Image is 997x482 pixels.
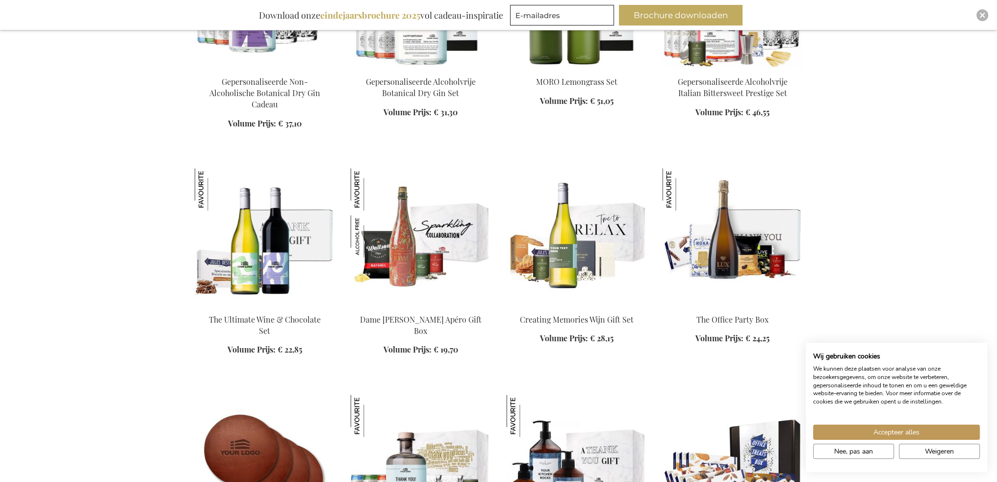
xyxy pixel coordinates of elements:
img: Dame Jeanne Biermocktail Apéro Gift Box [351,168,491,305]
h2: Wij gebruiken cookies [813,352,980,361]
a: Volume Prijs: € 31,30 [383,107,458,118]
span: Volume Prijs: [695,107,743,117]
a: Dame [PERSON_NAME] Apéro Gift Box [360,314,482,336]
a: Gepersonaliseerde Non-Alcoholische Botanical Dry Gin Cadeau [209,76,320,109]
span: Weigeren [925,446,954,457]
img: Personalised White Wine [507,168,647,305]
div: Close [976,9,988,21]
a: The Office Party Box The Office Party Box [663,302,803,311]
a: Gepersonaliseerde Alcoholvrije Italian Bittersweet Prestige Set [678,76,788,98]
a: Personalised Non-Alcoholic Botanical Dry Gin Set [351,64,491,74]
span: € 22,85 [278,344,302,355]
a: Volume Prijs: € 24,25 [695,333,769,344]
a: Volume Prijs: € 22,85 [228,344,302,355]
span: € 24,25 [745,333,769,343]
span: Volume Prijs: [540,333,588,343]
span: € 46,55 [745,107,769,117]
form: marketing offers and promotions [510,5,617,28]
a: Dame Jeanne Biermocktail Apéro Gift Box Dame Jeanne Biermocktail Apéro Gift Box Dame Jeanne Bierm... [351,302,491,311]
a: Volume Prijs: € 28,15 [540,333,614,344]
span: Volume Prijs: [695,333,743,343]
img: The Gift Label Hand & Keuken Set [507,395,549,437]
span: Volume Prijs: [228,118,276,128]
button: Brochure downloaden [619,5,742,25]
img: Close [979,12,985,18]
a: Creating Memories Wijn Gift Set [520,314,634,325]
span: Volume Prijs: [228,344,276,355]
a: Volume Prijs: € 46,55 [695,107,769,118]
span: € 19,70 [434,344,458,355]
span: € 31,30 [434,107,458,117]
span: € 37,10 [278,118,302,128]
button: Pas cookie voorkeuren aan [813,444,894,459]
a: MORO Lemongrass Set [536,76,617,87]
span: Volume Prijs: [383,344,432,355]
img: Dame Jeanne Biermocktail Apéro Gift Box [351,215,393,257]
img: Gepersonaliseerde Gin Tonic Prestige Set [351,395,393,437]
b: eindejaarsbrochure 2025 [320,9,420,21]
a: Personalised White Wine [507,302,647,311]
span: Volume Prijs: [383,107,432,117]
img: The Ultimate Wine & Chocolate Set [195,168,335,305]
img: The Office Party Box [663,168,705,210]
a: Personalised Non-Alcoholic Botanical Dry Gin Gift [195,64,335,74]
a: Gepersonaliseerde Alcoholvrije Italian Bittersweet Prestige Set [663,64,803,74]
a: Volume Prijs: € 51,05 [540,96,614,107]
div: Download onze vol cadeau-inspiratie [255,5,508,25]
a: Volume Prijs: € 37,10 [228,118,302,129]
input: E-mailadres [510,5,614,25]
a: The Office Party Box [696,314,768,325]
span: € 51,05 [590,96,614,106]
a: MORO Lemongrass Set [507,64,647,74]
span: Accepteer alles [873,427,920,437]
img: The Ultimate Wine & Chocolate Set [195,168,237,210]
button: Accepteer alle cookies [813,425,980,440]
img: Dame Jeanne Biermocktail Apéro Gift Box [351,168,393,210]
p: We kunnen deze plaatsen voor analyse van onze bezoekersgegevens, om onze website te verbeteren, g... [813,365,980,406]
span: € 28,15 [590,333,614,343]
a: The Ultimate Wine & Chocolate Set [209,314,321,336]
a: The Ultimate Wine & Chocolate Set The Ultimate Wine & Chocolate Set [195,302,335,311]
a: Volume Prijs: € 19,70 [383,344,458,355]
a: Gepersonaliseerde Alcoholvrije Botanical Dry Gin Set [366,76,476,98]
button: Alle cookies weigeren [899,444,980,459]
span: Volume Prijs: [540,96,588,106]
img: The Office Party Box [663,168,803,305]
span: Nee, pas aan [834,446,873,457]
